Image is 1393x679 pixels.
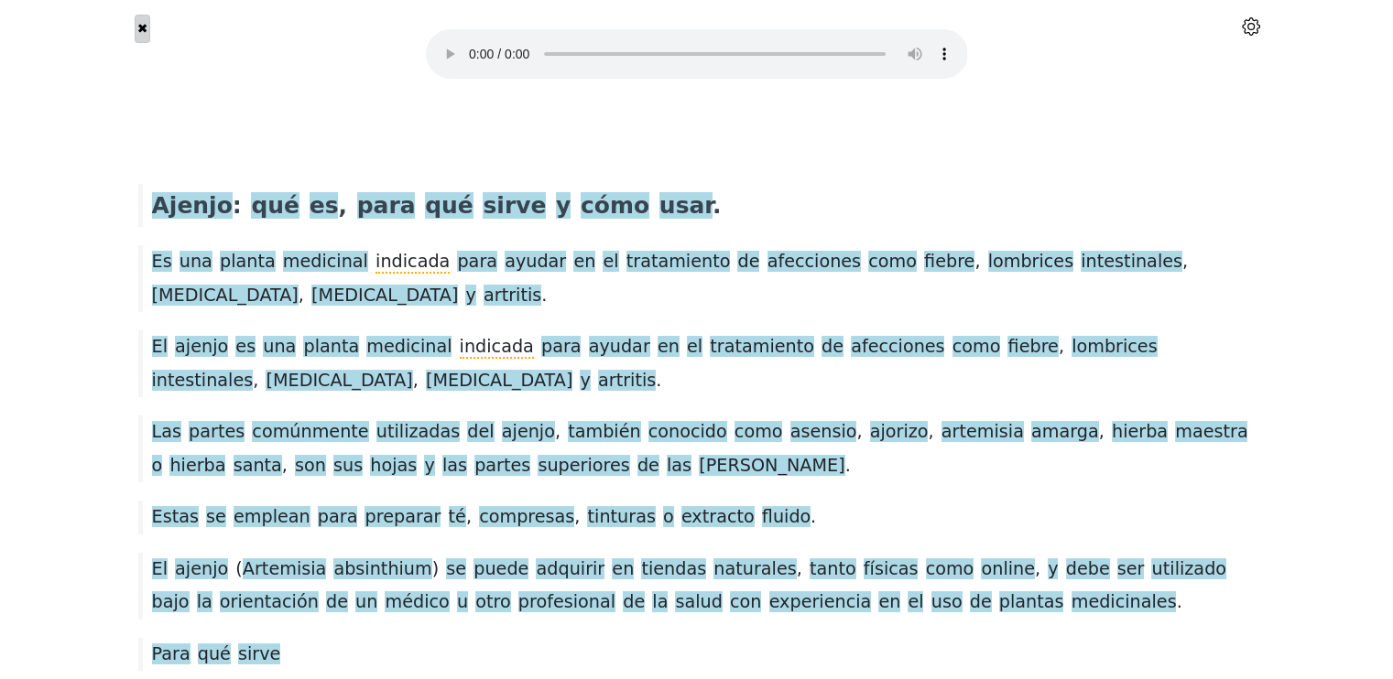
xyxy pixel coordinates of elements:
[425,192,473,221] span: qué
[465,285,475,307] span: y
[568,421,640,444] span: también
[152,591,190,614] span: bajo
[641,558,706,581] span: tiendas
[446,558,466,581] span: se
[637,455,659,478] span: de
[483,192,546,221] span: sirve
[152,336,168,359] span: El
[426,370,572,393] span: [MEDICAL_DATA]
[282,455,288,478] span: ,
[135,15,150,43] button: ✖
[737,251,759,274] span: de
[612,558,634,581] span: en
[1048,558,1058,581] span: y
[822,336,843,359] span: de
[626,251,731,274] span: tratamiento
[376,421,460,444] span: utilizadas
[767,251,861,274] span: afecciones
[263,336,296,359] span: una
[790,421,857,444] span: asensio
[189,421,245,444] span: partes
[235,558,243,581] span: (
[233,192,242,221] span: :
[851,336,944,359] span: afecciones
[152,251,172,274] span: Es
[424,455,434,478] span: y
[730,591,761,614] span: con
[152,455,163,478] span: o
[580,370,590,393] span: y
[878,591,900,614] span: en
[598,370,656,393] span: artritis
[581,192,649,221] span: cómo
[652,591,668,614] span: la
[473,558,528,581] span: puede
[988,251,1074,274] span: lombrices
[663,506,674,529] span: o
[457,591,468,614] span: u
[931,591,963,614] span: uso
[970,591,992,614] span: de
[505,251,566,274] span: ayudar
[234,455,282,478] span: santa
[541,285,547,307] span: .
[556,192,571,221] span: y
[687,336,702,359] span: el
[811,506,816,529] span: .
[1112,421,1168,444] span: hierba
[541,336,582,359] span: para
[1007,336,1058,359] span: fiebre
[152,558,168,581] span: El
[295,455,326,478] span: son
[475,591,510,614] span: otro
[856,421,862,444] span: ,
[870,421,929,444] span: ajorizo
[206,506,226,529] span: se
[299,285,304,307] span: ,
[1072,591,1177,614] span: medicinales
[198,643,231,666] span: qué
[1175,421,1247,444] span: maestra
[449,506,466,529] span: té
[573,251,595,274] span: en
[385,591,449,614] span: médico
[769,591,872,614] span: experiencia
[365,506,441,529] span: preparar
[762,506,811,529] span: fluido
[180,251,212,274] span: una
[555,421,560,444] span: ,
[366,336,452,359] span: medicinal
[667,455,691,478] span: las
[326,591,348,614] span: de
[941,421,1024,444] span: artemisia
[713,192,721,221] span: .
[357,192,416,221] span: para
[283,251,368,274] span: medicinal
[1031,421,1099,444] span: amarga
[238,643,280,666] span: sirve
[908,591,923,614] span: el
[318,506,358,529] span: para
[152,285,299,307] span: [MEDICAL_DATA]
[432,558,440,581] span: )
[924,251,974,274] span: fiebre
[303,336,359,359] span: planta
[1117,558,1145,581] span: ser
[467,421,494,444] span: del
[735,421,783,444] span: como
[603,251,618,274] span: el
[243,558,326,581] span: Artemisia
[797,558,802,581] span: ,
[536,558,604,581] span: adquirir
[169,455,225,478] span: hierba
[220,251,276,274] span: planta
[370,455,417,478] span: hojas
[1176,591,1181,614] span: .
[152,506,199,529] span: Estas
[648,421,727,444] span: conocido
[311,285,458,307] span: [MEDICAL_DATA]
[220,591,319,614] span: orientación
[152,421,181,444] span: Las
[1081,251,1182,274] span: intestinales
[502,421,555,444] span: ajenjo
